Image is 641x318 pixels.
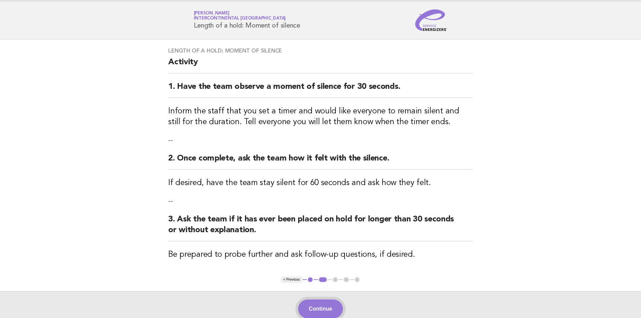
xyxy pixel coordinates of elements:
[168,197,473,206] p: --
[415,9,448,31] img: Service Energizers
[194,11,286,21] a: [PERSON_NAME]InterContinental [GEOGRAPHIC_DATA]
[307,276,314,283] button: 1
[168,81,473,98] h2: 1. Have the team observe a moment of silence for 30 seconds.
[318,276,328,283] button: 2
[168,153,473,170] h2: 2. Once complete, ask the team how it felt with the silence.
[168,214,473,241] h2: 3. Ask the team if it has ever been placed on hold for longer than 30 seconds or without explanat...
[168,106,473,128] h3: Inform the staff that you set a timer and would like everyone to remain silent and still for the ...
[281,276,302,283] button: < Previous
[168,47,473,54] h3: Length of a hold: Moment of silence
[194,11,300,29] h1: Length of a hold: Moment of silence
[168,57,473,73] h2: Activity
[168,178,473,188] h3: If desired, have the team stay silent for 60 seconds and ask how they felt.
[168,136,473,145] p: --
[194,16,286,21] span: InterContinental [GEOGRAPHIC_DATA]
[168,249,473,260] h3: Be prepared to probe further and ask follow-up questions, if desired.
